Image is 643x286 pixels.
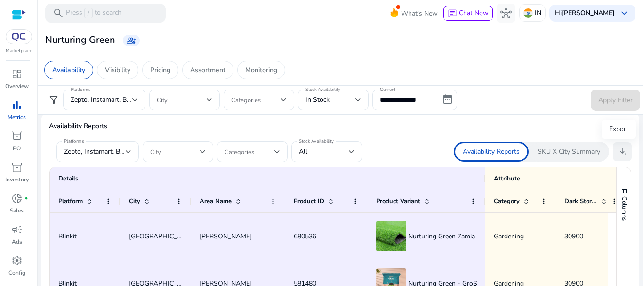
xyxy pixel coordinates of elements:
span: / [84,8,93,18]
p: Metrics [8,113,26,122]
span: filter_alt [48,94,59,106]
b: [PERSON_NAME] [562,8,615,17]
span: Platform [58,197,83,205]
span: City [129,197,140,205]
span: Dark Store ID [564,197,597,205]
p: SKU X City Summary [538,147,600,156]
span: dashboard [11,68,23,80]
button: download [613,142,632,161]
mat-label: Platforms [71,86,90,93]
span: Category [494,197,520,205]
button: hub [497,4,515,23]
span: group_add [127,36,136,45]
span: fiber_manual_record [24,196,28,200]
a: group_add [123,35,140,46]
span: donut_small [11,193,23,204]
h3: Nurturing Green [45,34,115,46]
p: Hi [555,10,615,16]
mat-label: Stock Availability [299,138,334,145]
span: hub [500,8,512,19]
span: Details [58,174,78,183]
button: chatChat Now [443,6,493,21]
span: What's New [401,5,438,22]
img: in.svg [523,8,533,18]
span: [GEOGRAPHIC_DATA] [129,232,196,241]
span: Nurturing Green Zamia Artificial Grass Mat for Floor & Balcony - 1 unit [408,227,616,246]
p: Visibility [105,65,130,75]
span: Product ID [294,197,324,205]
mat-label: Platforms [64,138,84,145]
p: Ads [12,237,22,246]
p: Monitoring [245,65,277,75]
span: bar_chart [11,99,23,111]
span: In Stock [305,95,330,104]
div: Export [602,120,636,139]
img: QC-logo.svg [10,33,27,41]
p: Assortment [190,65,225,75]
img: Product Image [376,221,406,251]
p: PO [13,144,21,153]
p: IN [535,5,541,21]
span: Area Name [200,197,232,205]
span: [PERSON_NAME] [200,232,252,241]
p: Inventory [5,175,29,184]
p: Marketplace [6,48,32,55]
span: Product Variant [376,197,420,205]
span: 30900 [564,232,583,241]
p: Availability Reports [49,121,632,131]
mat-label: Current [380,86,395,93]
span: Zepto, Instamart, Blinkit [71,95,141,104]
span: All [299,147,307,156]
span: Columns [620,196,628,221]
p: Availability [52,65,85,75]
span: Gardening [494,232,524,241]
span: settings [11,255,23,266]
span: Zepto, Instamart, Blinkit [64,147,134,156]
span: 680536 [294,232,316,241]
span: Chat Now [459,8,489,17]
span: download [617,146,628,157]
mat-label: Stock Availability [305,86,340,93]
p: Overview [5,82,29,90]
p: Availability Reports [463,147,520,156]
p: Press to search [66,8,121,18]
span: Blinkit [58,232,77,241]
p: Pricing [150,65,170,75]
span: chat [448,9,457,18]
span: campaign [11,224,23,235]
p: Config [8,269,25,277]
span: keyboard_arrow_down [619,8,630,19]
span: search [53,8,64,19]
span: orders [11,131,23,142]
span: inventory_2 [11,162,23,173]
span: Attribute [494,174,520,183]
p: Sales [10,206,24,215]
